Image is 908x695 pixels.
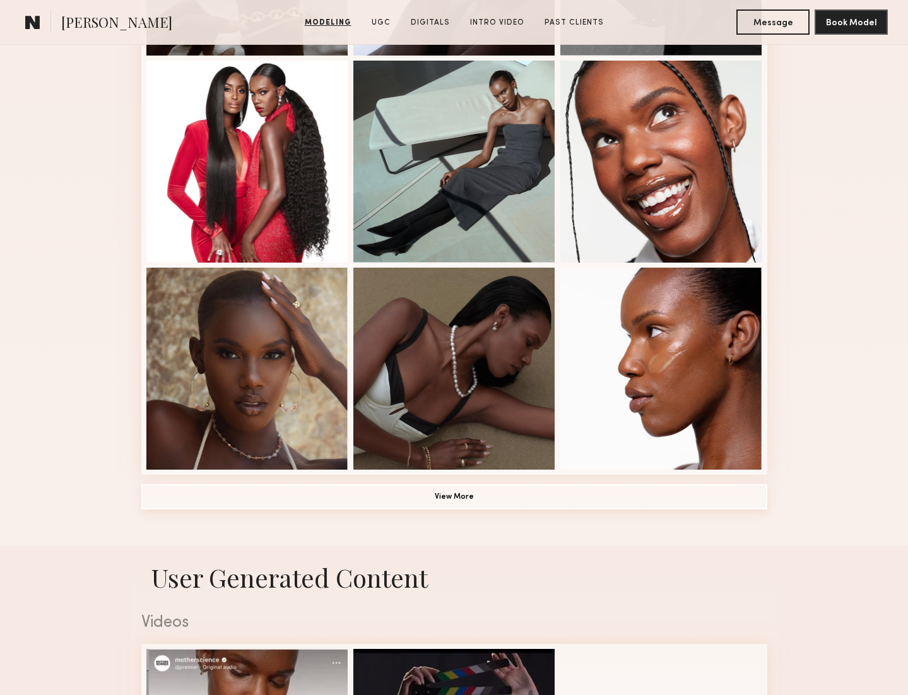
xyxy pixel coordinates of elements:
[406,17,455,28] a: Digitals
[300,17,357,28] a: Modeling
[367,17,396,28] a: UGC
[141,484,767,509] button: View More
[61,13,172,35] span: [PERSON_NAME]
[815,16,888,27] a: Book Model
[815,9,888,35] button: Book Model
[539,17,609,28] a: Past Clients
[465,17,529,28] a: Intro Video
[736,9,810,35] button: Message
[131,561,777,594] h1: User Generated Content
[141,615,767,631] div: Videos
